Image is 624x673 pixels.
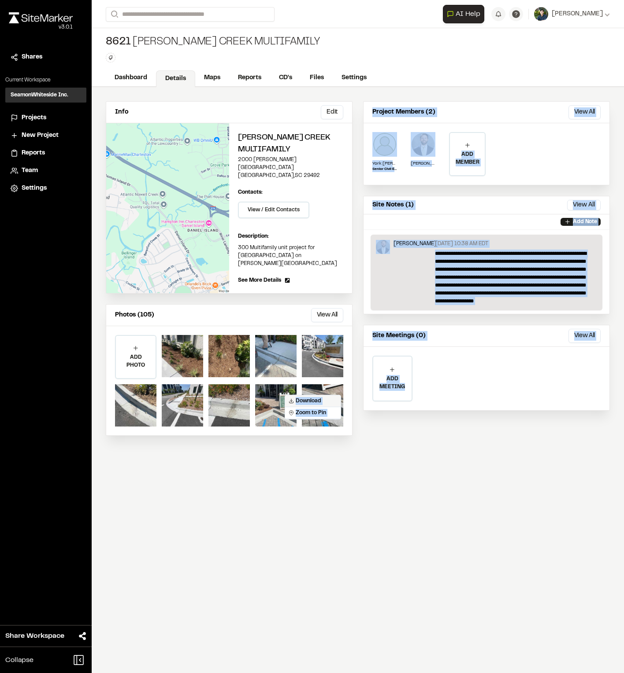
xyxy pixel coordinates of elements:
a: Reports [11,148,81,158]
button: View All [311,308,343,322]
a: Files [301,70,333,86]
span: Download [289,397,321,405]
p: Add Note [573,218,597,226]
a: Projects [11,113,81,123]
span: See More Details [238,276,281,284]
div: [PERSON_NAME] Creek Multifamily [106,35,320,49]
a: CD's [270,70,301,86]
p: [DATE] 10:38 AM EDT [435,240,488,248]
span: 8621 [106,35,131,49]
button: View / Edit Contacts [238,202,309,218]
span: AI Help [456,9,480,19]
span: Team [22,166,38,176]
p: Site Meetings (0) [372,331,426,341]
div: Oh geez...please don't... [9,23,73,31]
p: ADD MEMBER [450,151,485,166]
a: Settings [11,184,81,193]
p: [PERSON_NAME] [411,160,435,167]
span: [PERSON_NAME] [552,9,603,19]
button: View All [568,105,601,119]
p: Contacts: [238,188,263,196]
img: Douglas Jennings [411,132,435,157]
p: [PERSON_NAME] [394,240,437,248]
a: New Project [11,131,81,140]
a: Reports [229,70,270,86]
button: View All [567,200,601,210]
button: Search [106,7,122,22]
p: Photos (105) [115,310,154,320]
span: New Project [22,131,59,140]
span: Reports [22,148,45,158]
a: Settings [333,70,375,86]
span: Share Workspace [5,631,64,641]
a: Shares [11,52,81,62]
p: Senior Civil Engineer [372,167,397,172]
a: Team [11,166,81,176]
span: Shares [22,52,42,62]
span: Projects [22,113,46,123]
p: Project Members (2) [372,107,435,117]
div: Open AI Assistant [443,5,488,23]
p: 300 Multifamily unit project for [GEOGRAPHIC_DATA] on [PERSON_NAME][GEOGRAPHIC_DATA] [238,244,343,268]
h2: [PERSON_NAME] Creek Multifamily [238,132,343,156]
button: Open AI Assistant [443,5,484,23]
button: [PERSON_NAME] [534,7,610,21]
p: Site Notes (1) [372,200,414,210]
img: User [534,7,548,21]
p: ADD MEETING [373,375,412,391]
button: View All [568,329,601,343]
span: Zoom to Pin [289,409,326,417]
p: ADD PHOTO [116,353,156,369]
p: Description: [238,232,343,240]
a: Details [156,70,195,87]
h3: SeamonWhiteside Inc. [11,91,68,99]
p: Info [115,107,128,117]
p: [GEOGRAPHIC_DATA] , SC 29492 [238,172,343,180]
p: York [PERSON_NAME] [372,160,397,167]
img: Douglas Jennings [376,240,390,254]
a: Maps [195,70,229,86]
img: York Dilday [372,132,397,157]
p: Current Workspace [5,76,86,84]
a: Dashboard [106,70,156,86]
button: Edit Tags [106,53,115,63]
button: Edit [321,105,343,119]
span: Settings [22,184,47,193]
p: 2000 [PERSON_NAME][GEOGRAPHIC_DATA] [238,156,343,172]
span: Collapse [5,655,33,666]
img: rebrand.png [9,12,73,23]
